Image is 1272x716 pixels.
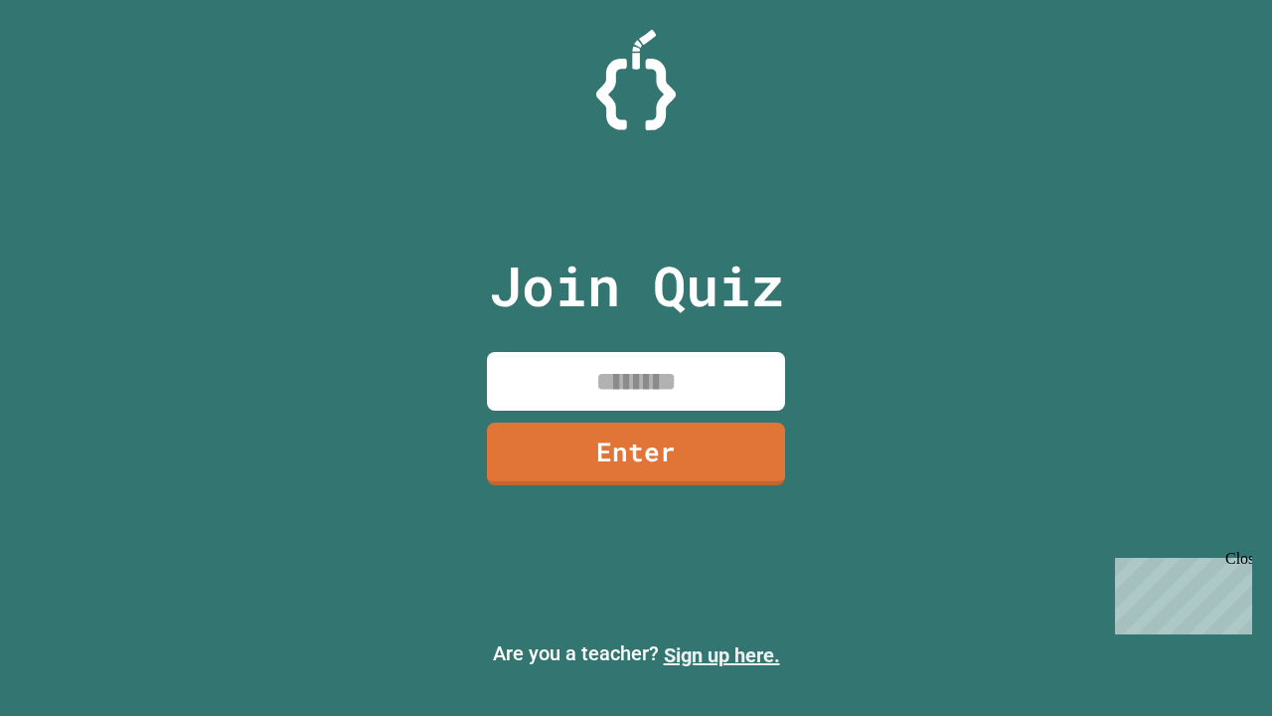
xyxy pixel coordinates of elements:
[8,8,137,126] div: Chat with us now!Close
[1107,550,1252,634] iframe: chat widget
[487,423,785,485] a: Enter
[489,245,784,327] p: Join Quiz
[596,30,676,130] img: Logo.svg
[16,638,1256,670] p: Are you a teacher?
[664,643,780,667] a: Sign up here.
